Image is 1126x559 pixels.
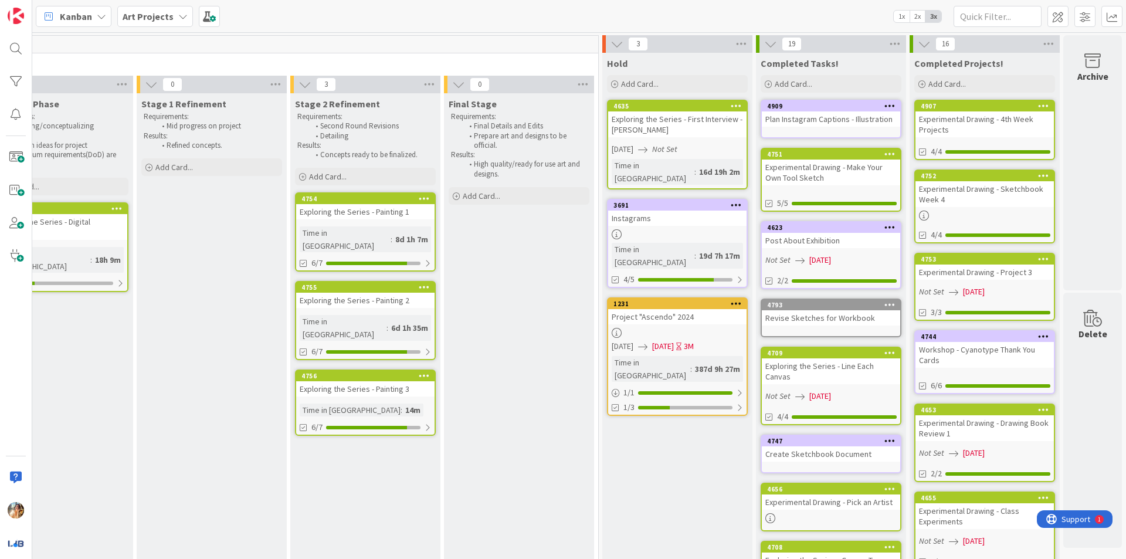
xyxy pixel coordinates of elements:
[963,535,985,547] span: [DATE]
[401,404,402,416] span: :
[155,121,280,131] li: Mid progress on project
[767,223,900,232] div: 4623
[762,358,900,384] div: Exploring the Series - Line Each Canvas
[449,98,497,110] span: Final Stage
[297,112,433,121] p: Requirements:
[60,9,92,23] span: Kanban
[392,233,431,246] div: 8d 1h 7m
[297,141,433,150] p: Results:
[311,257,323,269] span: 6/7
[767,301,900,309] div: 4793
[915,101,1054,111] div: 4907
[25,2,53,16] span: Support
[621,79,659,89] span: Add Card...
[931,145,942,158] span: 4/4
[612,356,690,382] div: Time in [GEOGRAPHIC_DATA]
[451,150,587,160] p: Results:
[915,171,1054,181] div: 4752
[300,315,386,341] div: Time in [GEOGRAPHIC_DATA]
[155,141,280,150] li: Refined concepts.
[301,372,435,380] div: 4756
[915,493,1054,529] div: 4655Experimental Drawing - Class Experiments
[767,543,900,551] div: 4708
[8,8,24,24] img: Visit kanbanzone.com
[931,229,942,241] span: 4/4
[309,131,434,141] li: Detailing
[762,300,900,326] div: 4793Revise Sketches for Workbook
[931,380,942,392] span: 6/6
[894,11,910,22] span: 1x
[762,149,900,185] div: 4751Experimental Drawing - Make Your Own Tool Sketch
[90,253,92,266] span: :
[684,340,694,353] div: 3M
[608,385,747,400] div: 1/1
[300,226,391,252] div: Time in [GEOGRAPHIC_DATA]
[919,448,944,458] i: Not Set
[652,144,677,154] i: Not Set
[1077,69,1108,83] div: Archive
[762,348,900,384] div: 4709Exploring the Series - Line Each Canvas
[921,255,1054,263] div: 4753
[8,502,24,519] img: JF
[963,447,985,459] span: [DATE]
[2,121,127,131] li: Drawing/conceptualizing
[762,484,900,494] div: 4656
[694,165,696,178] span: :
[470,77,490,92] span: 0
[316,77,336,92] span: 3
[608,200,747,226] div: 3691Instagrams
[914,57,1003,69] span: Completed Projects!
[311,421,323,433] span: 6/7
[921,172,1054,180] div: 4752
[767,485,900,493] div: 4656
[311,345,323,358] span: 6/7
[309,171,347,182] span: Add Card...
[144,112,280,121] p: Requirements:
[762,233,900,248] div: Post About Exhibition
[61,5,64,14] div: 1
[613,201,747,209] div: 3691
[296,371,435,397] div: 4756Exploring the Series - Painting 3
[765,391,791,401] i: Not Set
[463,121,588,131] li: Final Details and Edits
[463,160,588,179] li: High quality/ready for use art and designs.
[301,283,435,292] div: 4755
[296,371,435,381] div: 4756
[296,194,435,219] div: 4754Exploring the Series - Painting 1
[915,415,1054,441] div: Experimental Drawing - Drawing Book Review 1
[762,111,900,127] div: Plan Instagram Captions - Illustration
[623,401,635,414] span: 1/3
[915,254,1054,265] div: 4753
[809,390,831,402] span: [DATE]
[762,222,900,248] div: 4623Post About Exhibition
[761,57,839,69] span: Completed Tasks!
[762,149,900,160] div: 4751
[613,102,747,110] div: 4635
[2,150,127,170] li: Minimum requirements(DoD) are met
[123,11,174,22] b: Art Projects
[162,77,182,92] span: 0
[915,171,1054,207] div: 4752Experimental Drawing - Sketchbook Week 4
[915,265,1054,280] div: Experimental Drawing - Project 3
[762,436,900,462] div: 4747Create Sketchbook Document
[762,348,900,358] div: 4709
[767,150,900,158] div: 4751
[915,405,1054,415] div: 4653
[915,493,1054,503] div: 4655
[809,254,831,266] span: [DATE]
[463,191,500,201] span: Add Card...
[777,411,788,423] span: 4/4
[451,112,587,121] p: Requirements:
[690,362,692,375] span: :
[963,286,985,298] span: [DATE]
[141,98,226,110] span: Stage 1 Refinement
[931,467,942,480] span: 2/2
[608,101,747,111] div: 4635
[388,321,431,334] div: 6d 1h 35m
[915,331,1054,368] div: 4744Workshop - Cyanotype Thank You Cards
[919,536,944,546] i: Not Set
[300,404,401,416] div: Time in [GEOGRAPHIC_DATA]
[8,535,24,551] img: avatar
[762,101,900,111] div: 4909
[915,331,1054,342] div: 4744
